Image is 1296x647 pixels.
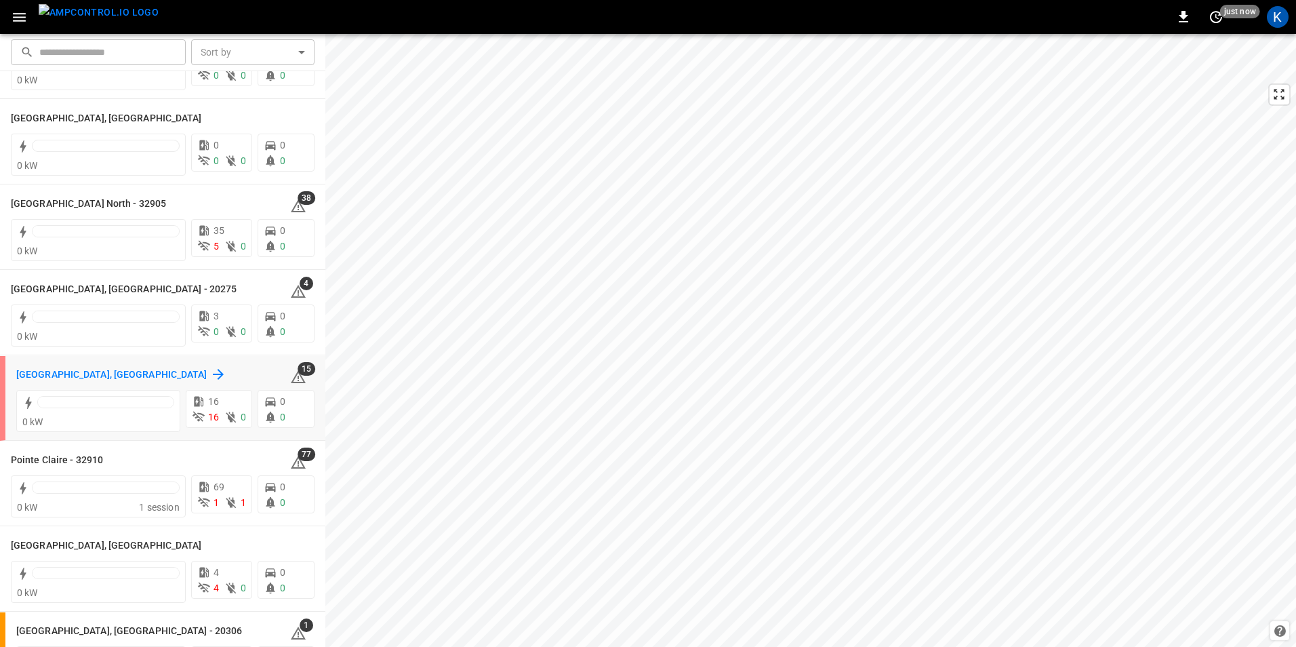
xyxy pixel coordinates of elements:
[17,160,38,171] span: 0 kW
[214,583,219,593] span: 4
[298,191,315,205] span: 38
[280,396,285,407] span: 0
[280,567,285,578] span: 0
[214,140,219,151] span: 0
[241,497,246,508] span: 1
[139,502,179,513] span: 1 session
[325,34,1296,647] canvas: Map
[241,241,246,252] span: 0
[280,155,285,166] span: 0
[1267,6,1289,28] div: profile-icon
[241,412,246,423] span: 0
[214,70,219,81] span: 0
[17,75,38,85] span: 0 kW
[22,416,43,427] span: 0 kW
[280,583,285,593] span: 0
[280,497,285,508] span: 0
[300,619,313,632] span: 1
[214,241,219,252] span: 5
[11,282,237,297] h6: Parkville, MO - 20275
[280,225,285,236] span: 0
[280,482,285,492] span: 0
[280,412,285,423] span: 0
[11,453,103,468] h6: Pointe Claire - 32910
[1220,5,1260,18] span: just now
[241,70,246,81] span: 0
[280,70,285,81] span: 0
[16,624,242,639] h6: Richmond, CA - 20306
[241,583,246,593] span: 0
[241,326,246,337] span: 0
[214,482,224,492] span: 69
[280,311,285,321] span: 0
[214,497,219,508] span: 1
[1205,6,1227,28] button: set refresh interval
[280,241,285,252] span: 0
[300,277,313,290] span: 4
[214,155,219,166] span: 0
[17,587,38,598] span: 0 kW
[241,155,246,166] span: 0
[298,362,315,376] span: 15
[11,197,166,212] h6: Montreal North - 32905
[39,4,159,21] img: ampcontrol.io logo
[214,567,219,578] span: 4
[214,326,219,337] span: 0
[17,331,38,342] span: 0 kW
[298,448,315,461] span: 77
[16,368,207,383] h6: Pittsburgh, PA
[11,538,202,553] h6: Providence, RI
[17,502,38,513] span: 0 kW
[214,311,219,321] span: 3
[208,412,219,423] span: 16
[214,225,224,236] span: 35
[280,326,285,337] span: 0
[11,111,202,126] h6: Middletown, PA
[17,246,38,256] span: 0 kW
[208,396,219,407] span: 16
[280,140,285,151] span: 0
